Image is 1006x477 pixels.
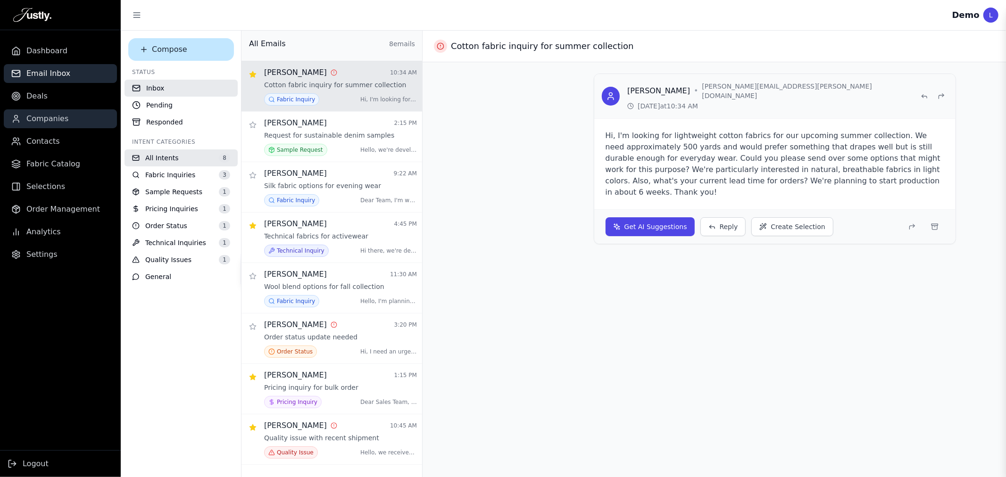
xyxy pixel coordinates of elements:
[360,449,417,456] p: Hello, we received our order # ...
[264,168,327,179] span: [PERSON_NAME]
[26,181,65,192] span: Selections
[277,348,313,355] span: Order Status
[277,197,315,204] span: Fabric Inquiry
[638,101,698,111] span: [DATE] at 10:34 AM
[264,117,327,129] span: [PERSON_NAME]
[264,218,327,230] span: [PERSON_NAME]
[13,8,51,23] img: Justly Logo
[26,90,48,102] span: Deals
[360,348,417,355] p: Hi, I need an urgent update on ...
[125,234,238,251] button: Technical Inquiries1
[264,67,327,78] span: [PERSON_NAME]
[145,204,198,214] span: Pricing Inquiries
[264,80,406,90] p: Cotton fabric inquiry for summer collection
[627,85,690,97] h3: [PERSON_NAME]
[606,130,944,198] p: Hi, I'm looking for lightweight cotton fabrics for our upcoming summer collection. We need approx...
[125,183,238,200] button: Sample Requests1
[702,82,918,100] span: [PERSON_NAME][EMAIL_ADDRESS][PERSON_NAME][DOMAIN_NAME]
[125,251,238,268] button: Quality Issues1
[219,204,230,214] span: 1
[606,217,695,236] button: Get AI Suggestions
[264,420,327,431] span: [PERSON_NAME]
[219,221,230,230] span: 1
[277,96,315,103] span: Fabric Inquiry
[394,321,417,329] div: 3:20 PM
[125,68,238,76] div: Status
[264,383,358,392] p: Pricing inquiry for bulk order
[4,64,117,83] a: Email Inbox
[360,297,417,305] p: Hello, I'm planning our fall c ...
[125,138,238,146] div: Intent Categories
[360,96,417,103] p: Hi, I'm looking for lightweigh ...
[394,170,417,177] div: 9:22 AM
[394,119,417,127] div: 2:15 PM
[128,7,145,24] button: Toggle sidebar
[264,269,327,280] span: [PERSON_NAME]
[219,170,230,180] span: 3
[4,132,117,151] a: Contacts
[145,238,206,247] span: Technical Inquiries
[128,38,234,61] button: Compose
[4,245,117,264] a: Settings
[264,282,384,291] p: Wool blend options for fall collection
[4,109,117,128] a: Companies
[26,158,80,170] span: Fabric Catalog
[277,247,324,255] span: Technical Inquiry
[26,226,61,238] span: Analytics
[125,149,238,166] button: All Intents8
[277,449,314,456] span: Quality Issue
[8,458,49,469] button: Logout
[4,41,117,60] a: Dashboard
[26,45,67,57] span: Dashboard
[145,255,191,264] span: Quality Issues
[125,114,238,131] button: Responded
[952,8,980,22] div: Demo
[26,68,70,79] span: Email Inbox
[4,87,117,106] a: Deals
[360,197,417,204] p: Dear Team, I'm working on a lu ...
[4,200,117,219] a: Order Management
[264,319,327,330] span: [PERSON_NAME]
[26,249,58,260] span: Settings
[4,155,117,173] a: Fabric Catalog
[125,268,238,285] button: General
[26,136,60,147] span: Contacts
[390,69,417,76] div: 10:34 AM
[751,217,833,236] button: Create Selection
[277,297,315,305] span: Fabric Inquiry
[277,146,323,154] span: Sample Request
[145,187,202,197] span: Sample Requests
[264,370,327,381] span: [PERSON_NAME]
[700,217,746,236] button: Reply
[4,177,117,196] a: Selections
[389,39,415,49] span: 8 email s
[394,220,417,228] div: 4:45 PM
[264,231,368,241] p: Technical fabrics for activewear
[145,170,195,180] span: Fabric Inquiries
[145,221,187,230] span: Order Status
[694,85,698,97] span: •
[219,153,230,163] span: 8
[264,332,358,342] p: Order status update needed
[145,153,179,163] span: All Intents
[125,80,238,97] button: Inbox
[394,371,417,379] div: 1:15 PM
[26,113,68,124] span: Companies
[23,458,49,469] span: Logout
[264,131,394,140] p: Request for sustainable denim samples
[125,200,238,217] button: Pricing Inquiries1
[26,204,100,215] span: Order Management
[983,8,998,23] div: L
[4,222,117,241] a: Analytics
[264,181,381,190] p: Silk fabric options for evening wear
[277,398,317,406] span: Pricing Inquiry
[390,271,417,278] div: 11:30 AM
[125,166,238,183] button: Fabric Inquiries3
[219,255,230,264] span: 1
[360,146,417,154] p: Hello, we're developing a new ...
[219,238,230,247] span: 1
[219,187,230,197] span: 1
[145,272,171,281] span: General
[249,38,286,49] h2: All Emails
[360,398,417,406] p: Dear Sales Team, we're plannin ...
